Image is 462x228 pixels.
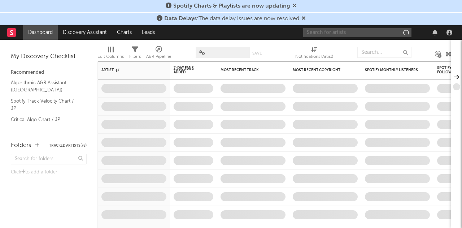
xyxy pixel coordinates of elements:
div: Most Recent Copyright [293,68,347,72]
span: 7-Day Fans Added [174,66,202,74]
div: Filters [129,52,141,61]
button: Tracked Artists(78) [49,144,87,147]
div: Click to add a folder. [11,168,87,177]
input: Search... [357,47,411,58]
div: A&R Pipeline [146,52,171,61]
span: Dismiss [292,3,297,9]
div: Filters [129,43,141,64]
span: : The data delay issues are now resolved [164,16,299,22]
a: Charts [112,25,137,40]
div: Notifications (Artist) [295,43,333,64]
div: My Discovery Checklist [11,52,87,61]
div: Recommended [11,68,87,77]
a: Dashboard [23,25,58,40]
div: Notifications (Artist) [295,52,333,61]
a: Critical Algo Chart / JP [11,116,79,124]
input: Search for artists [303,28,411,37]
div: Edit Columns [97,43,124,64]
div: Edit Columns [97,52,124,61]
span: Data Delays [164,16,197,22]
a: Spotify Track Velocity Chart / JP [11,97,79,112]
span: Dismiss [301,16,306,22]
a: Shazam Top 200 / JP [11,127,79,135]
input: Search for folders... [11,154,87,164]
div: Folders [11,141,31,150]
a: Leads [137,25,160,40]
div: Spotify Monthly Listeners [365,68,419,72]
a: Discovery Assistant [58,25,112,40]
a: Algorithmic A&R Assistant ([GEOGRAPHIC_DATA]) [11,79,79,94]
div: Artist [101,68,156,72]
div: Most Recent Track [221,68,275,72]
div: A&R Pipeline [146,43,171,64]
span: Spotify Charts & Playlists are now updating [173,3,290,9]
button: Save [252,51,262,55]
